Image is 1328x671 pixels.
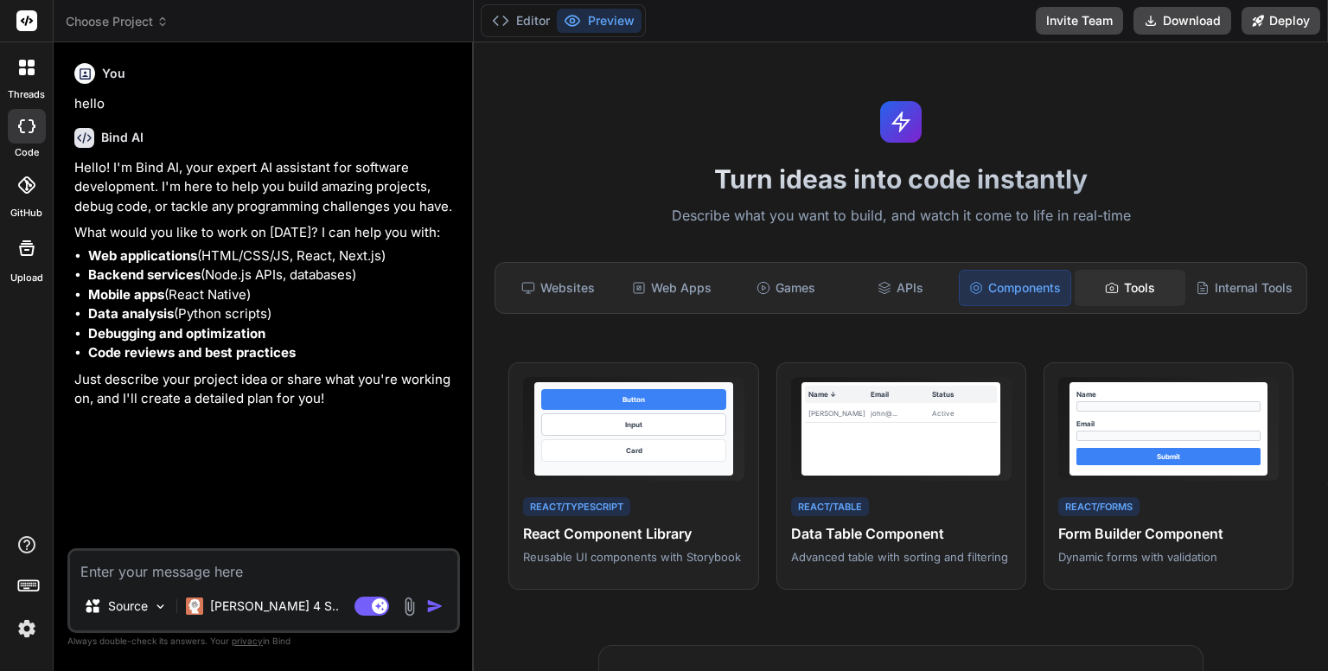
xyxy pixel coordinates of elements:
[1189,270,1299,306] div: Internal Tools
[210,598,339,615] p: [PERSON_NAME] 4 S..
[791,523,1012,544] h4: Data Table Component
[88,305,174,322] strong: Data analysis
[12,614,41,643] img: settings
[102,65,125,82] h6: You
[108,598,148,615] p: Source
[1058,497,1140,517] div: React/Forms
[1076,419,1261,429] div: Email
[74,94,456,114] p: hello
[15,145,39,160] label: code
[426,598,444,615] img: icon
[808,408,870,419] div: [PERSON_NAME]
[88,285,456,305] li: (React Native)
[959,270,1071,306] div: Components
[88,246,456,266] li: (HTML/CSS/JS, React, Next.js)
[186,598,203,615] img: Claude 4 Sonnet
[484,205,1318,227] p: Describe what you want to build, and watch it come to life in real-time
[153,599,168,614] img: Pick Models
[485,9,557,33] button: Editor
[731,270,841,306] div: Games
[88,265,456,285] li: (Node.js APIs, databases)
[1133,7,1231,35] button: Download
[88,304,456,324] li: (Python scripts)
[871,408,932,419] div: john@...
[523,549,744,565] p: Reusable UI components with Storybook
[1036,7,1123,35] button: Invite Team
[871,389,932,399] div: Email
[1058,523,1279,544] h4: Form Builder Component
[74,223,456,243] p: What would you like to work on [DATE]? I can help you with:
[541,413,726,436] div: Input
[74,370,456,409] p: Just describe your project idea or share what you're working on, and I'll create a detailed plan ...
[88,247,197,264] strong: Web applications
[10,206,42,220] label: GitHub
[1075,270,1185,306] div: Tools
[1076,448,1261,465] div: Submit
[502,270,613,306] div: Websites
[399,597,419,617] img: attachment
[1058,549,1279,565] p: Dynamic forms with validation
[557,9,642,33] button: Preview
[808,389,870,399] div: Name ↓
[232,636,263,646] span: privacy
[101,129,144,146] h6: Bind AI
[88,286,164,303] strong: Mobile apps
[791,549,1012,565] p: Advanced table with sorting and filtering
[523,497,630,517] div: React/TypeScript
[541,389,726,410] div: Button
[88,344,296,361] strong: Code reviews and best practices
[10,271,43,285] label: Upload
[523,523,744,544] h4: React Component Library
[88,325,265,342] strong: Debugging and optimization
[74,158,456,217] p: Hello! I'm Bind AI, your expert AI assistant for software development. I'm here to help you build...
[484,163,1318,195] h1: Turn ideas into code instantly
[88,266,201,283] strong: Backend services
[8,87,45,102] label: threads
[791,497,869,517] div: React/Table
[67,633,460,649] p: Always double-check its answers. Your in Bind
[845,270,955,306] div: APIs
[1242,7,1320,35] button: Deploy
[66,13,169,30] span: Choose Project
[541,439,726,462] div: Card
[616,270,727,306] div: Web Apps
[932,408,993,419] div: Active
[1076,389,1261,399] div: Name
